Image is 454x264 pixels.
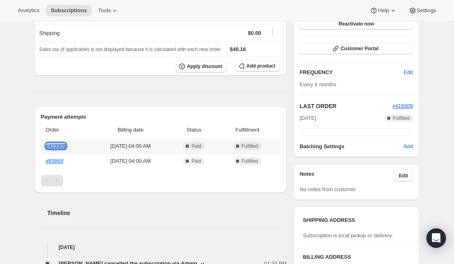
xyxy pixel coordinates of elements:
[51,7,87,14] span: Subscriptions
[404,5,441,16] button: Settings
[98,7,111,14] span: Tools
[365,5,402,16] button: Help
[220,126,276,134] span: Fulfillment
[300,114,316,122] span: [DATE]
[303,232,393,238] span: Subscription is local pickup or delivery.
[392,102,413,110] button: #419309
[392,103,413,109] a: #419309
[41,121,90,139] th: Order
[338,21,374,27] span: Reactivate now
[191,143,201,149] span: Paid
[300,68,404,77] h2: FREQUENCY
[18,7,39,14] span: Analytics
[39,47,222,52] span: Sales tax (if applicable) is not displayed because it is calculated with each new order.
[300,81,336,87] span: Every 6 months
[46,158,63,164] a: #83869
[399,172,408,179] span: Edit
[399,66,418,79] button: Edit
[403,143,413,151] span: Add
[41,175,281,186] nav: Pagination
[404,68,413,77] span: Edit
[398,140,418,153] button: Add
[191,158,201,164] span: Paid
[46,5,92,16] button: Subscriptions
[340,45,378,52] span: Customer Portal
[47,209,287,217] h2: Timeline
[300,186,356,192] span: No notes from customer
[426,228,446,248] div: Open Intercom Messenger
[246,63,275,69] span: Add product
[393,115,409,121] span: Fulfilled
[235,60,280,72] button: Add product
[300,102,392,110] h2: LAST ORDER
[242,158,258,164] span: Fulfilled
[394,170,413,181] button: Edit
[303,253,409,261] h3: BILLING ADDRESS
[93,142,169,150] span: [DATE] · 04:00 AM
[378,7,389,14] span: Help
[93,5,124,16] button: Tools
[176,60,227,72] button: Apply discount
[93,126,169,134] span: Billing date
[13,5,44,16] button: Analytics
[300,18,413,30] button: Reactivate now
[41,113,281,121] h2: Payment attempts
[300,43,413,54] button: Customer Portal
[266,28,279,36] button: Shipping actions
[173,126,214,134] span: Status
[34,24,169,42] th: Shipping
[46,143,66,149] a: #419309
[417,7,436,14] span: Settings
[300,170,394,181] h3: Notes
[300,143,403,151] h6: Batching Settings
[242,143,258,149] span: Fulfilled
[187,63,222,70] span: Apply discount
[248,30,261,36] span: $0.00
[303,216,409,224] h3: SHIPPING ADDRESS
[34,243,287,251] h4: [DATE]
[93,157,169,165] span: [DATE] · 04:00 AM
[230,46,246,52] span: $40.16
